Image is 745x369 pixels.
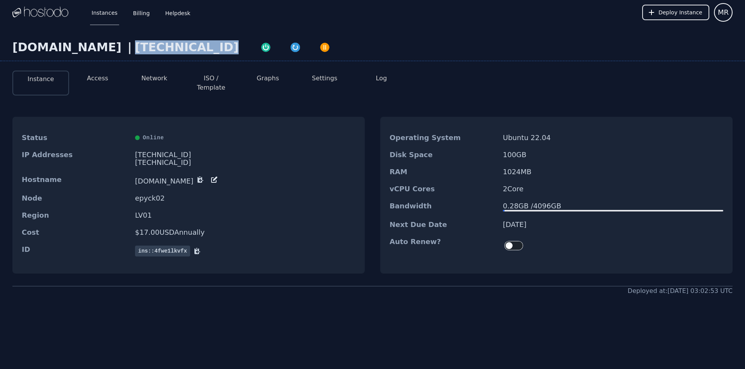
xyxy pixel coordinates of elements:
[22,246,129,256] dt: ID
[503,151,723,159] dd: 100 GB
[135,134,355,142] div: Online
[503,168,723,176] dd: 1024 MB
[251,40,281,53] button: Power On
[390,151,497,159] dt: Disk Space
[312,74,338,83] button: Settings
[135,211,355,219] dd: LV01
[503,134,723,142] dd: Ubuntu 22.04
[22,151,129,166] dt: IP Addresses
[87,74,108,83] button: Access
[390,168,497,176] dt: RAM
[22,134,129,142] dt: Status
[658,9,702,16] span: Deploy Instance
[28,74,54,84] button: Instance
[135,194,355,202] dd: epyck02
[390,221,497,229] dt: Next Due Date
[503,185,723,193] dd: 2 Core
[22,194,129,202] dt: Node
[135,246,190,256] span: ins::4fwe1lkvfx
[135,159,355,166] div: [TECHNICAL_ID]
[503,221,723,229] dd: [DATE]
[390,202,497,211] dt: Bandwidth
[125,40,135,54] div: |
[281,40,310,53] button: Restart
[135,151,355,159] div: [TECHNICAL_ID]
[718,7,729,18] span: MR
[257,74,279,83] button: Graphs
[12,40,125,54] div: [DOMAIN_NAME]
[22,229,129,236] dt: Cost
[135,229,355,236] dd: $ 17.00 USD Annually
[642,5,709,20] button: Deploy Instance
[390,238,497,253] dt: Auto Renew?
[319,42,330,53] img: Power Off
[376,74,387,83] button: Log
[503,202,723,210] div: 0.28 GB / 4096 GB
[628,286,733,296] div: Deployed at: [DATE] 03:02:53 UTC
[290,42,301,53] img: Restart
[714,3,733,22] button: User menu
[390,134,497,142] dt: Operating System
[135,40,239,54] div: [TECHNICAL_ID]
[135,176,355,185] dd: [DOMAIN_NAME]
[22,211,129,219] dt: Region
[141,74,167,83] button: Network
[310,40,340,53] button: Power Off
[12,7,68,18] img: Logo
[189,74,233,92] button: ISO / Template
[260,42,271,53] img: Power On
[22,176,129,185] dt: Hostname
[390,185,497,193] dt: vCPU Cores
